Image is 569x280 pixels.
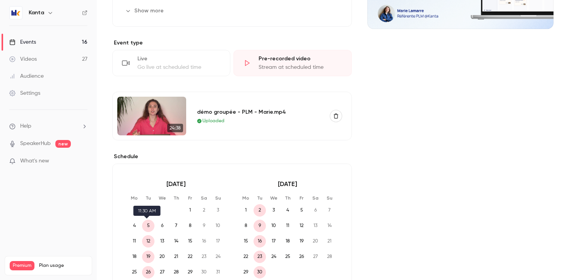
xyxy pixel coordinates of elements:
span: 12 [142,235,154,248]
div: Pre-recorded videoStream at scheduled time [233,50,351,76]
span: 21 [170,251,182,263]
span: 4 [281,204,294,217]
span: 16 [198,235,210,248]
span: 17 [267,235,280,248]
span: 30 [254,266,266,278]
div: Pre-recorded video [259,55,342,63]
div: Videos [9,55,37,63]
span: 13 [156,235,168,248]
span: 2 [198,204,210,217]
li: help-dropdown-opener [9,122,87,130]
span: 24:38 [167,124,183,132]
div: Live [137,55,221,63]
span: 27 [309,251,322,263]
span: 26 [142,266,154,278]
div: démo groupée - PLM - Marie.mp4 [197,108,320,116]
span: What's new [20,157,49,165]
span: 5 [142,220,154,232]
span: 28 [170,266,182,278]
p: We [267,195,280,201]
div: Events [9,38,36,46]
span: 20 [309,235,322,248]
p: Th [170,195,182,201]
p: Tu [142,195,154,201]
span: 23 [198,251,210,263]
span: 11 [281,220,294,232]
span: new [55,140,71,148]
span: 29 [184,266,196,278]
span: 10 [267,220,280,232]
p: Mo [128,195,141,201]
span: 3 [212,204,224,217]
span: 17 [212,235,224,248]
div: LiveGo live at scheduled time [112,50,230,76]
p: Event type [112,39,352,47]
span: 22 [184,251,196,263]
p: Sa [198,195,210,201]
a: SpeakerHub [20,140,51,148]
span: Uploaded [202,118,225,125]
span: 26 [295,251,308,263]
span: 11 [128,235,141,248]
span: 14 [170,235,182,248]
span: 21 [323,235,336,248]
span: 6 [156,220,168,232]
span: 24 [267,251,280,263]
p: Fr [184,195,196,201]
span: 23 [254,251,266,263]
span: 18 [128,251,141,263]
span: 24 [212,251,224,263]
span: 20 [156,251,168,263]
img: Kanta [10,7,22,19]
span: 31 [212,266,224,278]
span: 9 [198,220,210,232]
span: 8 [184,220,196,232]
p: Fr [295,195,308,201]
span: Premium [10,261,34,270]
div: Stream at scheduled time [259,63,342,71]
span: 29 [240,266,252,278]
span: 15 [184,235,196,248]
p: Sa [309,195,322,201]
div: Settings [9,89,40,97]
span: 28 [323,251,336,263]
span: 27 [156,266,168,278]
span: 14 [323,220,336,232]
p: We [156,195,168,201]
span: 13 [309,220,322,232]
span: 12 [295,220,308,232]
span: 8 [240,220,252,232]
div: Audience [9,72,44,80]
span: 16 [254,235,266,248]
p: [DATE] [128,179,224,189]
p: [DATE] [240,179,336,189]
span: 19 [142,251,154,263]
span: 25 [128,266,141,278]
p: Schedule [112,153,352,160]
span: 5 [295,204,308,217]
span: 22 [240,251,252,263]
p: Tu [254,195,266,201]
span: 18 [281,235,294,248]
iframe: Noticeable Trigger [78,158,87,165]
span: 1 [184,204,196,217]
span: Help [20,122,31,130]
span: 10 [212,220,224,232]
p: Mo [240,195,252,201]
span: 19 [295,235,308,248]
span: 1 [240,204,252,217]
div: Go live at scheduled time [137,63,221,71]
span: 9 [254,220,266,232]
span: 6 [309,204,322,217]
span: 15 [240,235,252,248]
span: 7 [323,204,336,217]
span: 4 [128,220,141,232]
p: Su [323,195,336,201]
span: 2 [254,204,266,217]
p: Su [212,195,224,201]
span: 3 [267,204,280,217]
span: Plan usage [39,263,87,269]
button: Show more [122,5,168,17]
span: 30 [198,266,210,278]
p: Th [281,195,294,201]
